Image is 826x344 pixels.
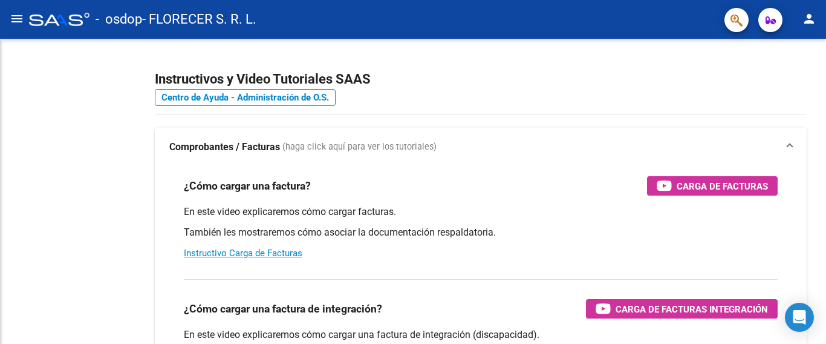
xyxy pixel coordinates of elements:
[586,299,778,319] button: Carga de Facturas Integración
[616,302,768,317] span: Carga de Facturas Integración
[282,141,437,154] span: (haga click aquí para ver los tutoriales)
[647,176,778,196] button: Carga de Facturas
[96,6,142,33] span: - osdop
[142,6,256,33] span: - FLORECER S. R. L.
[184,177,311,194] h3: ¿Cómo cargar una factura?
[184,226,778,239] p: También les mostraremos cómo asociar la documentación respaldatoria.
[677,179,768,194] span: Carga de Facturas
[802,12,816,26] mat-icon: person
[155,89,336,106] a: Centro de Ayuda - Administración de O.S.
[184,205,778,219] p: En este video explicaremos cómo cargar facturas.
[785,303,814,332] div: Open Intercom Messenger
[155,68,807,91] h2: Instructivos y Video Tutoriales SAAS
[169,141,280,154] strong: Comprobantes / Facturas
[10,12,24,26] mat-icon: menu
[184,248,302,259] a: Instructivo Carga de Facturas
[184,328,778,342] p: En este video explicaremos cómo cargar una factura de integración (discapacidad).
[155,128,807,167] mat-expansion-panel-header: Comprobantes / Facturas (haga click aquí para ver los tutoriales)
[184,300,382,317] h3: ¿Cómo cargar una factura de integración?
